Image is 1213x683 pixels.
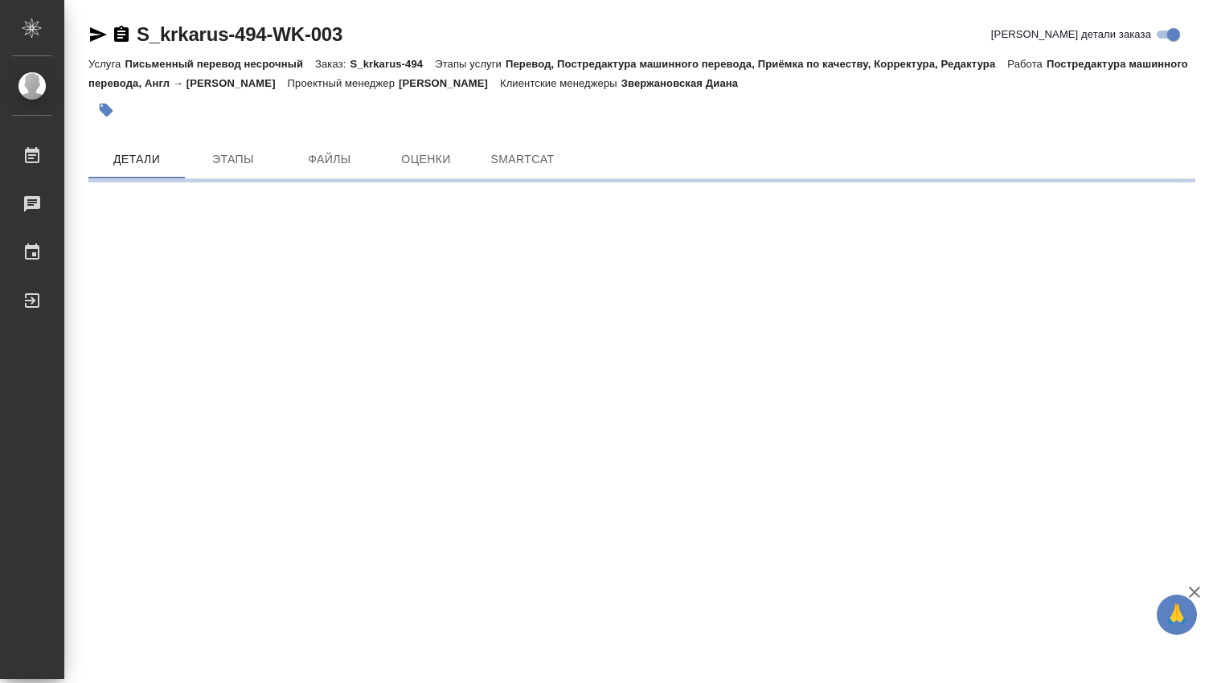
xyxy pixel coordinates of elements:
[88,92,124,128] button: Добавить тэг
[387,149,465,170] span: Оценки
[506,58,1007,70] p: Перевод, Постредактура машинного перевода, Приёмка по качеству, Корректура, Редактура
[315,58,350,70] p: Заказ:
[125,58,315,70] p: Письменный перевод несрочный
[291,149,368,170] span: Файлы
[195,149,272,170] span: Этапы
[350,58,435,70] p: S_krkarus-494
[88,25,108,44] button: Скопировать ссылку для ЯМессенджера
[399,77,500,89] p: [PERSON_NAME]
[1157,595,1197,635] button: 🙏
[112,25,131,44] button: Скопировать ссылку
[991,27,1151,43] span: [PERSON_NAME] детали заказа
[288,77,399,89] p: Проектный менеджер
[435,58,506,70] p: Этапы услуги
[137,23,342,45] a: S_krkarus-494-WK-003
[500,77,621,89] p: Клиентские менеджеры
[1007,58,1047,70] p: Работа
[621,77,750,89] p: Звержановская Диана
[484,149,561,170] span: SmartCat
[88,58,125,70] p: Услуга
[98,149,175,170] span: Детали
[1163,598,1190,632] span: 🙏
